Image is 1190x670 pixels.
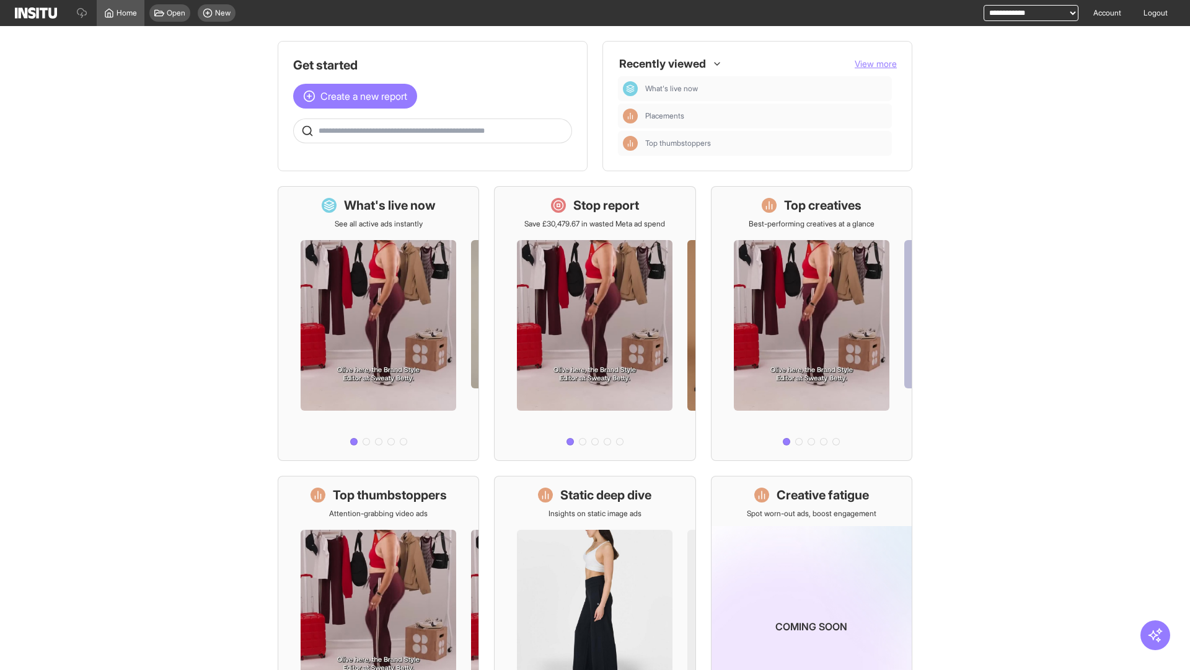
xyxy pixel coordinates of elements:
a: Stop reportSave £30,479.67 in wasted Meta ad spend [494,186,695,461]
p: Best-performing creatives at a glance [749,219,875,229]
span: View more [855,58,897,69]
h1: Top thumbstoppers [333,486,447,504]
span: Placements [645,111,887,121]
span: Open [167,8,185,18]
button: View more [855,58,897,70]
span: What's live now [645,84,698,94]
a: Top creativesBest-performing creatives at a glance [711,186,912,461]
h1: Get started [293,56,572,74]
h1: Static deep dive [560,486,651,504]
p: See all active ads instantly [335,219,423,229]
div: Dashboard [623,81,638,96]
img: Logo [15,7,57,19]
h1: What's live now [344,197,436,214]
span: Top thumbstoppers [645,138,887,148]
div: Insights [623,109,638,123]
span: New [215,8,231,18]
p: Save £30,479.67 in wasted Meta ad spend [524,219,665,229]
h1: Stop report [573,197,639,214]
div: Insights [623,136,638,151]
button: Create a new report [293,84,417,109]
h1: Top creatives [784,197,862,214]
span: Home [117,8,137,18]
span: Top thumbstoppers [645,138,711,148]
span: Placements [645,111,684,121]
a: What's live nowSee all active ads instantly [278,186,479,461]
span: What's live now [645,84,887,94]
p: Insights on static image ads [549,509,641,519]
p: Attention-grabbing video ads [329,509,428,519]
span: Create a new report [320,89,407,104]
